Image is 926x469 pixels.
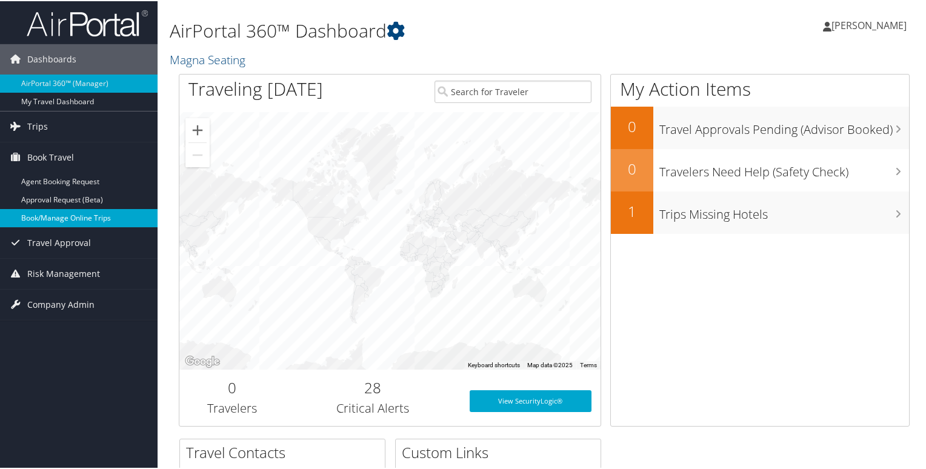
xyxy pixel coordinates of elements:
span: Risk Management [27,258,100,288]
h2: 0 [611,115,653,136]
a: 0Travelers Need Help (Safety Check) [611,148,909,190]
a: [PERSON_NAME] [823,6,919,42]
a: Open this area in Google Maps (opens a new window) [182,353,222,368]
input: Search for Traveler [435,79,592,102]
h2: Custom Links [402,441,601,462]
button: Keyboard shortcuts [468,360,520,368]
h2: 28 [294,376,451,397]
img: airportal-logo.png [27,8,148,36]
a: 0Travel Approvals Pending (Advisor Booked) [611,105,909,148]
h2: 0 [188,376,276,397]
h3: Travelers [188,399,276,416]
a: Terms (opens in new tab) [580,361,597,367]
h3: Travel Approvals Pending (Advisor Booked) [659,114,909,137]
h1: Traveling [DATE] [188,75,323,101]
h3: Critical Alerts [294,399,451,416]
h3: Trips Missing Hotels [659,199,909,222]
span: Book Travel [27,141,74,171]
span: Travel Approval [27,227,91,257]
h3: Travelers Need Help (Safety Check) [659,156,909,179]
h2: Travel Contacts [186,441,385,462]
span: Map data ©2025 [527,361,573,367]
span: [PERSON_NAME] [831,18,907,31]
span: Trips [27,110,48,141]
span: Company Admin [27,288,95,319]
h2: 0 [611,158,653,178]
a: Magna Seating [170,50,248,67]
h2: 1 [611,200,653,221]
a: 1Trips Missing Hotels [611,190,909,233]
h1: My Action Items [611,75,909,101]
span: Dashboards [27,43,76,73]
h1: AirPortal 360™ Dashboard [170,17,669,42]
a: View SecurityLogic® [470,389,592,411]
button: Zoom in [185,117,210,141]
img: Google [182,353,222,368]
button: Zoom out [185,142,210,166]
